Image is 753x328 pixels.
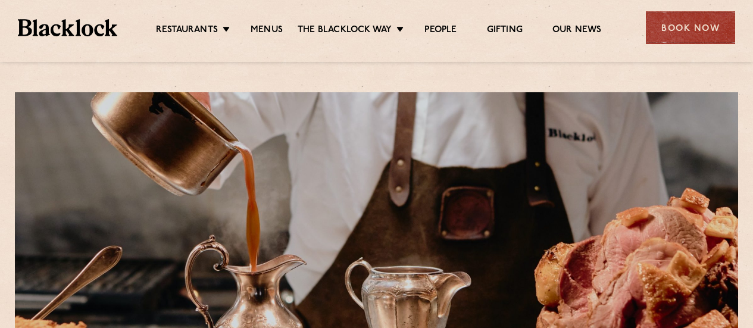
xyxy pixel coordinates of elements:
[156,24,218,38] a: Restaurants
[646,11,735,44] div: Book Now
[251,24,283,38] a: Menus
[487,24,523,38] a: Gifting
[424,24,457,38] a: People
[18,19,117,36] img: BL_Textured_Logo-footer-cropped.svg
[298,24,392,38] a: The Blacklock Way
[552,24,602,38] a: Our News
